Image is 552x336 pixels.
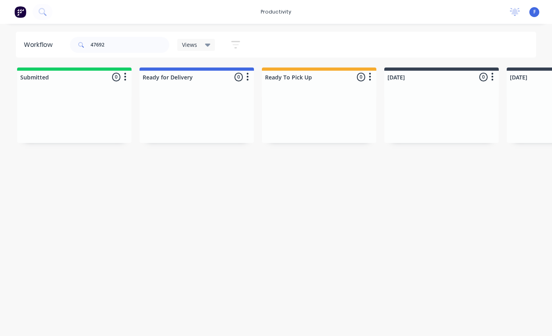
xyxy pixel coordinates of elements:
[24,40,56,50] div: Workflow
[91,37,169,53] input: Search for orders...
[182,41,197,49] span: Views
[533,8,536,15] span: F
[14,6,26,18] img: Factory
[257,6,295,18] div: productivity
